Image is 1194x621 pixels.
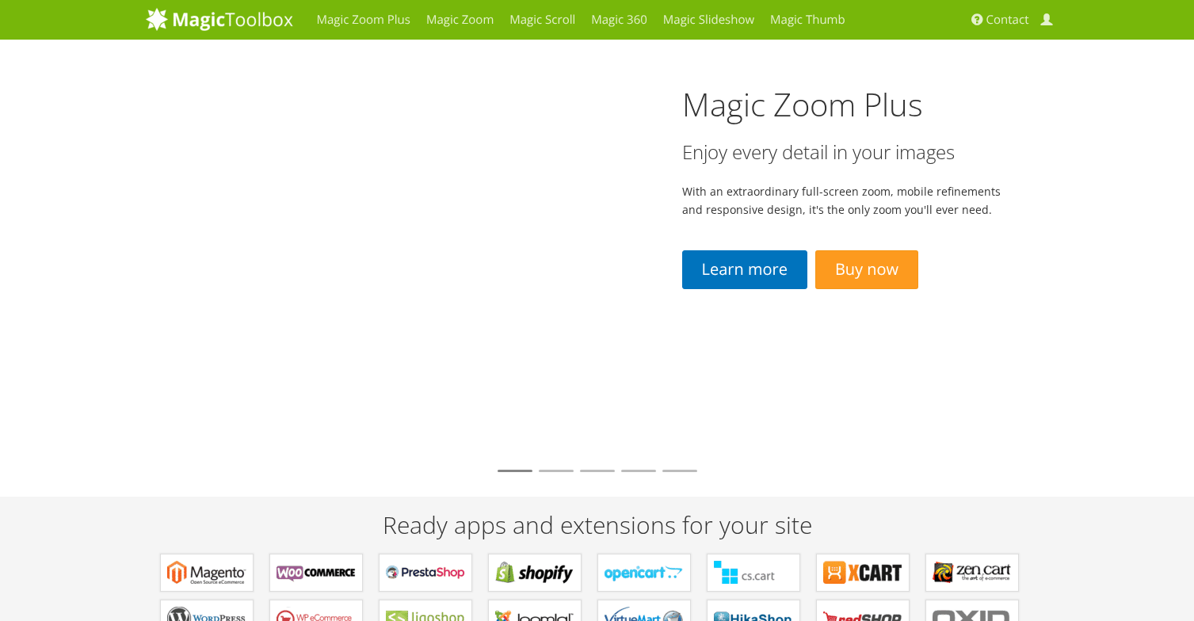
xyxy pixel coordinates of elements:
a: Extensions for Magento [160,554,254,592]
a: Modules for X-Cart [816,554,910,592]
h3: Enjoy every detail in your images [682,142,1009,162]
span: Contact [986,12,1029,28]
b: Modules for OpenCart [605,561,684,585]
img: MagicToolbox.com - Image tools for your website [146,7,293,31]
b: Extensions for Magento [167,561,246,585]
b: Add-ons for CS-Cart [714,561,793,585]
a: Modules for PrestaShop [379,554,472,592]
a: Plugins for Zen Cart [925,554,1019,592]
a: Buy now [815,250,918,289]
p: With an extraordinary full-screen zoom, mobile refinements and responsive design, it's the only z... [682,182,1009,219]
h2: Ready apps and extensions for your site [146,512,1049,538]
a: Modules for OpenCart [597,554,691,592]
b: Apps for Shopify [495,561,574,585]
a: Learn more [682,250,807,289]
a: Plugins for WooCommerce [269,554,363,592]
b: Plugins for WooCommerce [277,561,356,585]
b: Plugins for Zen Cart [933,561,1012,585]
a: Apps for Shopify [488,554,582,592]
b: Modules for PrestaShop [386,561,465,585]
a: Magic Zoom Plus [682,82,923,126]
a: Add-ons for CS-Cart [707,554,800,592]
b: Modules for X-Cart [823,561,902,585]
